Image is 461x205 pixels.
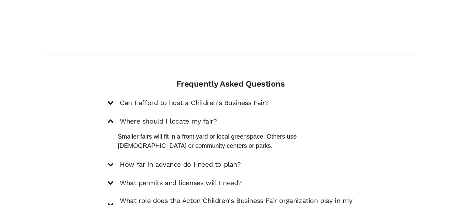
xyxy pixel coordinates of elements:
[107,79,354,89] h4: Frequently Asked Questions
[120,161,241,169] h5: How far in advance do I need to plan?
[118,132,354,151] p: Smaller fairs will fit in a front yard or local greenspace. Others use [DEMOGRAPHIC_DATA] or comm...
[120,99,269,107] h5: Can I afford to host a Children's Business Fair?
[120,179,242,187] h5: What permits and licenses will I need?
[120,117,217,126] h5: Where should I locate my fair?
